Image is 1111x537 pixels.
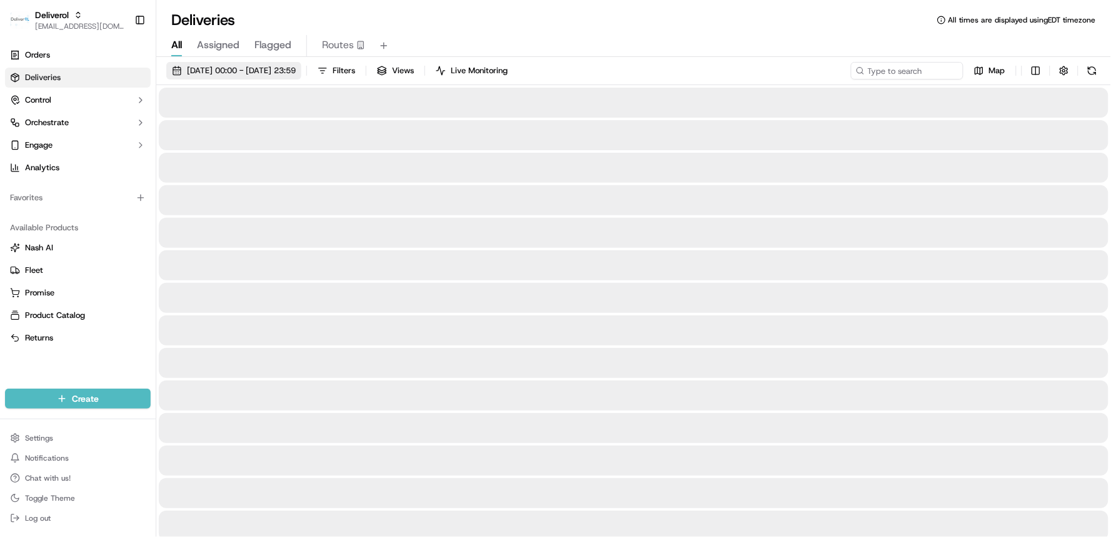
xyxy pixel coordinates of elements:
button: Orchestrate [5,113,151,133]
span: Chat with us! [25,473,71,483]
span: Product Catalog [25,310,85,321]
button: Map [968,62,1011,79]
span: Analytics [25,162,59,173]
h1: Deliveries [171,10,235,30]
button: Toggle Theme [5,489,151,507]
span: Deliveries [25,72,61,83]
button: Views [371,62,420,79]
button: Returns [5,328,151,348]
span: All times are displayed using EDT timezone [948,15,1096,25]
span: Settings [25,433,53,443]
span: Returns [25,332,53,344]
span: Nash AI [25,242,53,253]
button: [EMAIL_ADDRESS][DOMAIN_NAME] [35,21,124,31]
span: Engage [25,140,53,151]
a: Promise [10,287,146,299]
button: Engage [5,135,151,155]
span: [DATE] 00:00 - [DATE] 23:59 [187,65,296,76]
button: Promise [5,283,151,303]
a: Fleet [10,265,146,276]
div: Available Products [5,218,151,238]
button: Refresh [1083,62,1101,79]
a: Returns [10,332,146,344]
button: Deliverol [35,9,69,21]
span: Map [989,65,1005,76]
span: Fleet [25,265,43,276]
button: Filters [312,62,361,79]
a: Orders [5,45,151,65]
button: Log out [5,509,151,527]
span: Filters [333,65,355,76]
a: Product Catalog [10,310,146,321]
span: All [171,38,182,53]
span: Views [392,65,414,76]
span: Orders [25,49,50,61]
button: Chat with us! [5,469,151,487]
span: Control [25,95,51,106]
button: DeliverolDeliverol[EMAIL_ADDRESS][DOMAIN_NAME] [5,5,129,35]
button: Nash AI [5,238,151,258]
button: Fleet [5,260,151,280]
span: Log out [25,513,51,523]
span: Flagged [254,38,291,53]
button: Product Catalog [5,305,151,325]
input: Type to search [851,62,963,79]
button: Notifications [5,449,151,467]
span: Create [72,392,99,405]
button: Control [5,90,151,110]
span: Orchestrate [25,117,69,128]
button: Create [5,389,151,409]
span: Notifications [25,453,69,463]
button: [DATE] 00:00 - [DATE] 23:59 [166,62,301,79]
span: Assigned [197,38,239,53]
span: Toggle Theme [25,493,75,503]
img: Deliverol [10,11,30,29]
span: Routes [322,38,354,53]
div: Favorites [5,188,151,208]
a: Nash AI [10,242,146,253]
button: Settings [5,429,151,447]
span: Promise [25,287,54,299]
button: Live Monitoring [430,62,513,79]
span: Live Monitoring [451,65,508,76]
a: Deliveries [5,68,151,88]
a: Analytics [5,158,151,178]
